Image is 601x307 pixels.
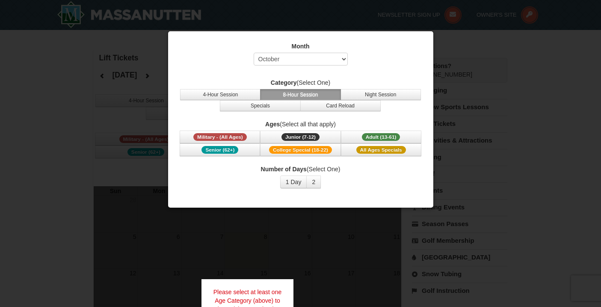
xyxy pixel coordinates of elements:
[260,89,340,100] button: 8-Hour Session
[179,78,423,87] label: (Select One)
[260,143,340,156] button: College Special (18-22)
[300,100,381,111] button: Card Reload
[179,120,423,128] label: (Select all that apply)
[180,143,260,156] button: Senior (62+)
[271,79,297,86] strong: Category
[280,176,307,188] button: 1 Day
[362,133,400,141] span: Adult (13-61)
[193,133,247,141] span: Military - (All Ages)
[341,143,421,156] button: All Ages Specials
[356,146,406,154] span: All Ages Specials
[180,131,260,143] button: Military - (All Ages)
[179,165,423,173] label: (Select One)
[281,133,320,141] span: Junior (7-12)
[260,131,340,143] button: Junior (7-12)
[261,166,307,173] strong: Number of Days
[340,89,421,100] button: Night Session
[306,176,321,188] button: 2
[265,121,280,128] strong: Ages
[201,146,238,154] span: Senior (62+)
[269,146,332,154] span: College Special (18-22)
[220,100,300,111] button: Specials
[180,89,261,100] button: 4-Hour Session
[341,131,421,143] button: Adult (13-61)
[292,43,310,50] strong: Month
